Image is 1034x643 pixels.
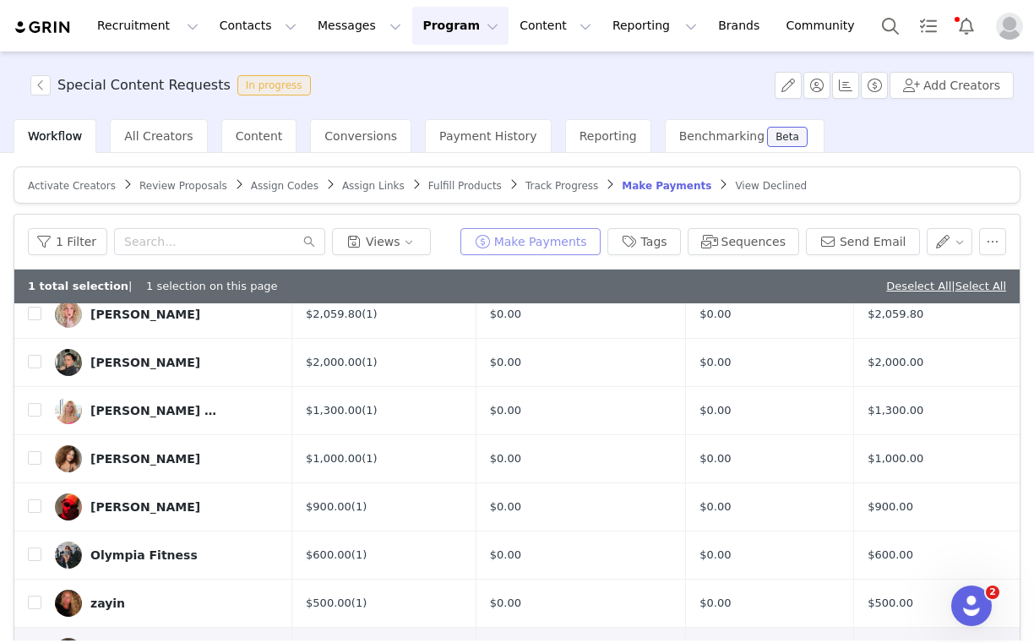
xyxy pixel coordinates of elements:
a: Community [776,7,873,45]
div: $0.00 [490,547,672,564]
span: $0.00 [699,356,731,368]
a: zayin [55,590,279,617]
a: [PERSON_NAME] [55,301,279,328]
button: Recruitment [87,7,209,45]
span: 2 [986,586,999,599]
span: Assign Links [342,180,405,192]
div: [PERSON_NAME] [90,308,200,321]
span: Assign Codes [251,180,318,192]
button: Views [332,228,431,255]
button: Content [509,7,601,45]
span: $1,000.00 [868,450,923,467]
b: 1 total selection [28,280,128,292]
button: 1 Filter [28,228,107,255]
a: Brands [708,7,775,45]
div: [PERSON_NAME] [90,500,200,514]
a: Tasks [910,7,947,45]
a: Deselect All [886,280,951,292]
h3: Special Content Requests [57,75,231,95]
span: $2,000.00 [868,354,923,371]
a: (1) [362,356,377,368]
button: Tags [607,228,681,255]
div: Beta [775,132,799,142]
button: Search [872,7,909,45]
input: Search... [114,228,325,255]
span: $0.00 [699,548,731,561]
div: [PERSON_NAME] [90,356,200,369]
button: Add Creators [890,72,1014,99]
span: Workflow [28,129,82,143]
span: $1,300.00 [868,402,923,419]
span: All Creators [124,129,193,143]
span: Review Proposals [139,180,227,192]
div: $0.00 [490,450,672,467]
div: $2,059.80 [306,306,462,323]
img: placeholder-profile.jpg [996,13,1023,40]
div: $600.00 [306,547,462,564]
div: $1,000.00 [306,450,462,467]
div: zayin [90,597,125,610]
span: | [951,280,1006,292]
span: $0.00 [699,452,731,465]
img: 33c1d4fe-252d-4495-95f3-04def5583bb3.jpg [55,349,82,376]
div: $0.00 [490,306,672,323]
a: (1) [362,404,377,417]
button: Messages [307,7,411,45]
div: $1,300.00 [306,402,462,419]
div: $500.00 [306,595,462,612]
iframe: Intercom live chat [951,586,992,626]
span: Reporting [580,129,637,143]
span: $0.00 [699,597,731,609]
img: 84d03799-466a-4c6c-a1ed-d142c10c8367.jpg [55,493,82,520]
div: $0.00 [490,354,672,371]
span: [object Object] [30,75,318,95]
button: Sequences [688,228,799,255]
span: Payment History [439,129,537,143]
span: Benchmarking [679,129,765,143]
div: $0.00 [490,595,672,612]
button: Send Email [806,228,920,255]
span: Conversions [324,129,397,143]
span: $0.00 [699,404,731,417]
span: $900.00 [868,499,913,515]
div: $2,000.00 [306,354,462,371]
span: Fulfill Products [428,180,502,192]
a: Olympia Fitness [55,542,279,569]
a: [PERSON_NAME] [55,493,279,520]
div: $900.00 [306,499,462,515]
button: Program [412,7,509,45]
span: Activate Creators [28,180,116,192]
i: icon: search [303,236,315,248]
img: 30738776-b95f-422e-959e-4845daf658dd.jpg [55,397,82,424]
span: $600.00 [868,547,913,564]
a: (1) [362,308,377,320]
img: 1cdfb0ee-a586-4ecb-a2c7-cb92d31f805c.jpg [55,301,82,328]
img: 35219ac5-62f4-425a-8583-6cd4fd0b2740.jpg [55,445,82,472]
span: Make Payments [622,180,711,192]
span: $0.00 [699,500,731,513]
span: View Declined [735,180,807,192]
a: [PERSON_NAME] BEST [55,397,279,424]
span: $0.00 [699,308,731,320]
span: $2,059.80 [868,306,923,323]
span: Track Progress [525,180,598,192]
a: [PERSON_NAME] [55,349,279,376]
button: Contacts [210,7,307,45]
img: grin logo [14,19,73,35]
div: [PERSON_NAME] [90,452,200,466]
span: In progress [237,75,311,95]
button: Reporting [602,7,707,45]
div: Olympia Fitness [90,548,198,562]
span: $500.00 [868,595,913,612]
span: Content [236,129,283,143]
div: $0.00 [490,499,672,515]
div: | 1 selection on this page [28,278,278,295]
a: (1) [351,597,367,609]
img: 2831f962-b78c-4a32-97bd-1a092614e743.jpg [55,542,82,569]
a: [PERSON_NAME] [55,445,279,472]
a: Select All [955,280,1006,292]
div: [PERSON_NAME] BEST [90,404,217,417]
a: (1) [362,452,377,465]
div: $0.00 [490,402,672,419]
